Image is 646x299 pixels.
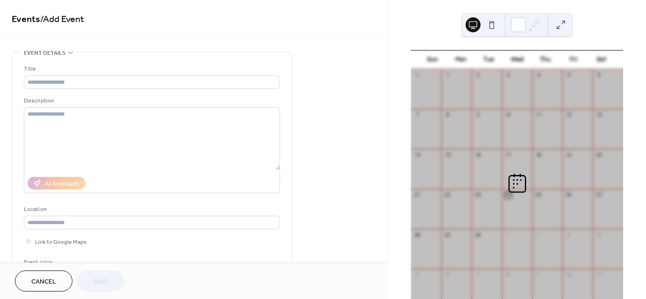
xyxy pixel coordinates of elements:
div: 3 [565,232,572,239]
div: 13 [596,112,603,119]
div: 4 [596,232,603,239]
div: 1 [505,232,512,239]
div: 31 [414,72,421,79]
div: 5 [565,72,572,79]
span: Event details [24,48,65,58]
div: Sun [418,51,446,69]
div: Description [24,96,278,106]
div: 12 [565,112,572,119]
div: 2 [535,232,542,239]
div: 5 [414,271,421,278]
div: Title [24,64,278,74]
div: 4 [535,72,542,79]
div: 9 [535,271,542,278]
div: Event color [24,257,94,267]
div: 25 [535,192,542,199]
div: 27 [596,192,603,199]
div: 19 [565,152,572,159]
span: Cancel [31,277,56,287]
div: 18 [535,152,542,159]
div: 7 [474,271,481,278]
div: 14 [414,152,421,159]
div: 22 [444,192,451,199]
div: 2 [474,72,481,79]
div: Wed [503,51,531,69]
div: Tue [475,51,503,69]
div: 7 [414,112,421,119]
a: Events [12,10,40,29]
div: 1 [444,72,451,79]
div: 30 [474,232,481,239]
div: Thu [531,51,559,69]
div: Sat [588,51,616,69]
div: 28 [414,232,421,239]
div: 9 [474,112,481,119]
div: Location [24,204,278,214]
div: Mon [446,51,474,69]
span: Link to Google Maps [35,237,86,247]
div: 10 [565,271,572,278]
div: 20 [596,152,603,159]
div: 10 [505,112,512,119]
div: 6 [596,72,603,79]
span: / Add Event [40,10,84,29]
div: 11 [596,271,603,278]
div: 15 [444,152,451,159]
div: 26 [565,192,572,199]
div: 17 [505,152,512,159]
div: 29 [444,232,451,239]
div: 6 [444,271,451,278]
div: 11 [535,112,542,119]
button: Cancel [15,270,72,292]
div: 3 [505,72,512,79]
div: 23 [474,192,481,199]
div: 21 [414,192,421,199]
div: Fri [559,51,587,69]
div: 8 [444,112,451,119]
div: 8 [505,271,512,278]
div: 16 [474,152,481,159]
div: 24 [505,192,512,199]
